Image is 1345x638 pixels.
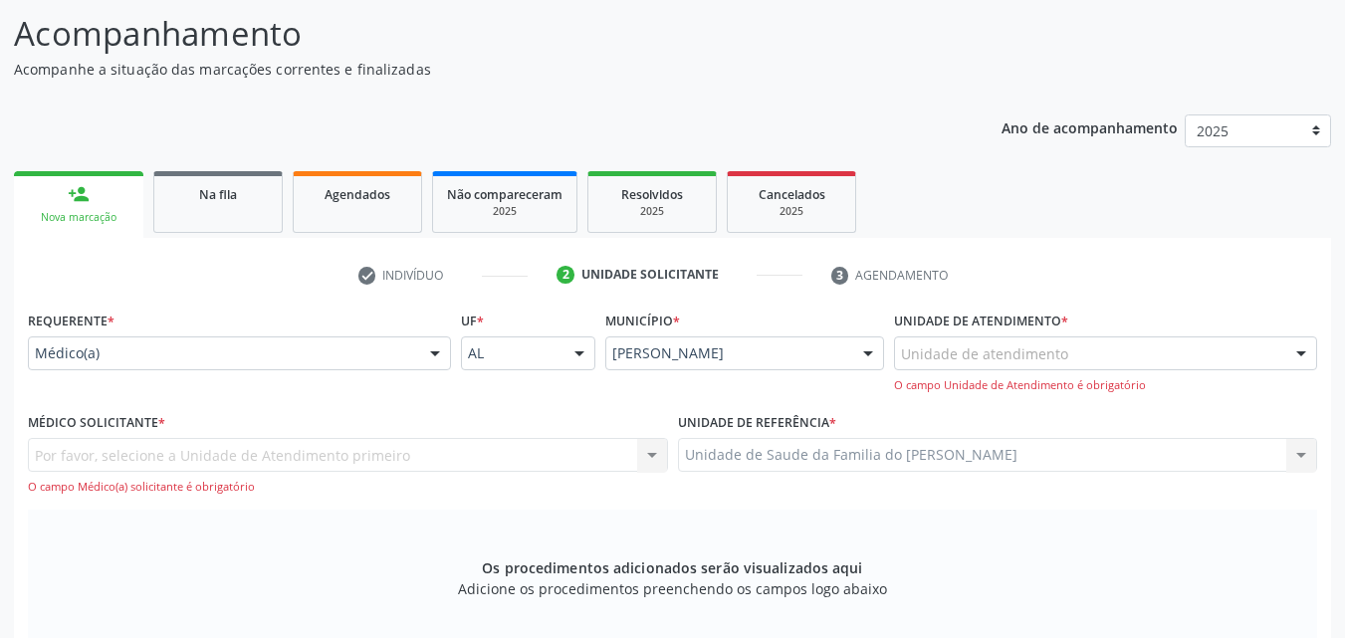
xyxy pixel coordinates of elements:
[1002,114,1178,139] p: Ano de acompanhamento
[68,183,90,205] div: person_add
[678,408,836,439] label: Unidade de referência
[612,343,843,363] span: [PERSON_NAME]
[581,266,719,284] div: Unidade solicitante
[557,266,574,284] div: 2
[894,377,1317,394] div: O campo Unidade de Atendimento é obrigatório
[458,578,887,599] span: Adicione os procedimentos preenchendo os campos logo abaixo
[468,343,555,363] span: AL
[14,9,936,59] p: Acompanhamento
[461,306,484,336] label: UF
[28,210,129,225] div: Nova marcação
[28,479,668,496] div: O campo Médico(a) solicitante é obrigatório
[602,204,702,219] div: 2025
[742,204,841,219] div: 2025
[447,204,562,219] div: 2025
[894,306,1068,336] label: Unidade de atendimento
[901,343,1068,364] span: Unidade de atendimento
[482,557,862,578] span: Os procedimentos adicionados serão visualizados aqui
[28,306,114,336] label: Requerente
[605,306,680,336] label: Município
[199,186,237,203] span: Na fila
[447,186,562,203] span: Não compareceram
[35,343,410,363] span: Médico(a)
[28,408,165,439] label: Médico Solicitante
[759,186,825,203] span: Cancelados
[621,186,683,203] span: Resolvidos
[325,186,390,203] span: Agendados
[14,59,936,80] p: Acompanhe a situação das marcações correntes e finalizadas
